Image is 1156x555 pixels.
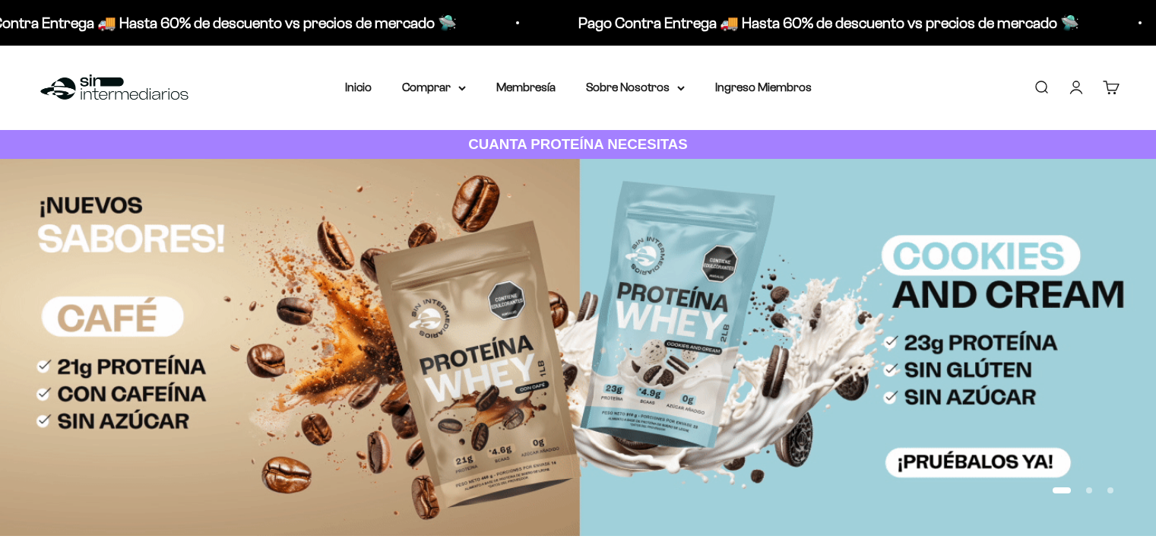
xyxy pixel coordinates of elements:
p: Pago Contra Entrega 🚚 Hasta 60% de descuento vs precios de mercado 🛸 [578,11,1079,35]
a: Inicio [345,81,372,94]
a: Ingreso Miembros [715,81,812,94]
summary: Sobre Nosotros [586,78,685,97]
summary: Comprar [402,78,466,97]
strong: CUANTA PROTEÍNA NECESITAS [468,136,688,152]
a: Membresía [496,81,556,94]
